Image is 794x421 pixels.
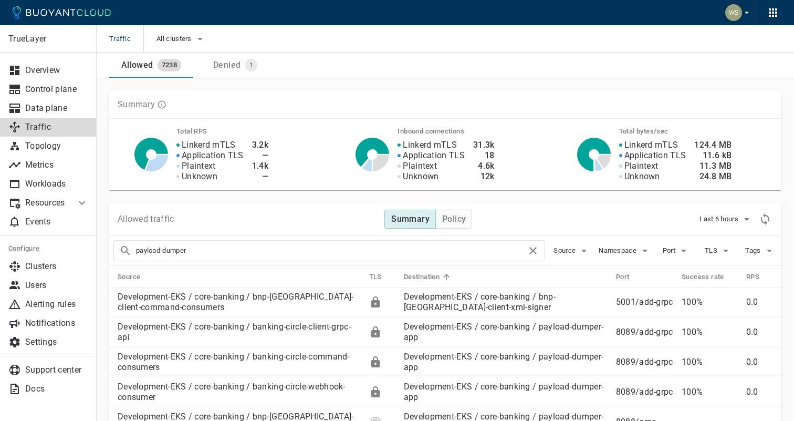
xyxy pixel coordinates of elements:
[435,210,472,229] button: Policy
[136,243,527,258] input: Search
[25,217,88,227] p: Events
[682,272,738,282] span: Success rate
[404,352,603,372] a: Development-EKS / core-banking / payload-dumper-app
[624,171,660,182] p: Unknown
[694,161,732,171] h4: 11.3 MB
[182,140,236,150] p: Linkerd mTLS
[624,150,686,161] p: Application TLS
[702,243,735,259] button: TLS
[682,357,738,367] p: 100%
[553,243,590,259] button: Source
[744,243,777,259] button: Tags
[25,160,88,170] p: Metrics
[616,272,643,282] span: Port
[404,322,603,342] a: Development-EKS / core-banking / payload-dumper-app
[404,292,556,312] a: Development-EKS / core-banking / bnp-[GEOGRAPHIC_DATA]-client-xml-signer
[699,215,740,223] span: Last 6 hours
[25,103,88,114] p: Data plane
[404,382,603,402] a: Development-EKS / core-banking / payload-dumper-app
[109,53,193,78] a: Allowed7238
[118,272,154,282] span: Source
[757,211,773,227] div: Refresh metrics
[745,247,762,255] span: Tags
[118,99,155,110] p: Summary
[118,352,350,372] a: Development-EKS / core-banking / banking-circle-command-consumers
[682,273,724,281] h5: Success rate
[245,61,257,69] span: 1
[442,214,466,224] h4: Policy
[404,272,453,282] span: Destination
[624,140,678,150] p: Linkerd mTLS
[25,299,88,310] p: Alerting rules
[25,280,88,291] p: Users
[25,198,67,208] p: Resources
[156,31,206,47] button: All clusters
[118,292,354,312] a: Development-EKS / core-banking / bnp-[GEOGRAPHIC_DATA]-client-command-consumers
[369,272,395,282] span: TLS
[616,357,673,367] p: 8089 / add-grpc
[682,327,738,337] p: 100%
[616,387,673,397] p: 8089 / add-grpc
[616,273,630,281] h5: Port
[25,261,88,272] p: Clusters
[403,140,457,150] p: Linkerd mTLS
[384,210,436,229] button: Summary
[156,35,194,43] span: All clusters
[725,4,742,21] img: Weichung Shaw
[746,272,773,282] span: RPS
[699,211,753,227] button: Last 6 hours
[25,318,88,328] p: Notifications
[746,273,759,281] h5: RPS
[157,100,166,109] svg: TLS data is compiled from traffic seen by Linkerd proxies. RPS and TCP bytes reflect both inbound...
[599,247,639,255] span: Namespace
[553,247,578,255] span: Source
[403,161,437,171] p: Plaintext
[694,150,732,161] h4: 11.6 kB
[25,179,88,189] p: Workloads
[682,297,738,307] p: 100%
[403,171,438,182] p: Unknown
[109,25,143,53] span: Traffic
[682,387,738,397] p: 100%
[616,327,673,337] p: 8089 / add-grpc
[25,141,88,151] p: Topology
[694,140,732,150] h4: 124.4 MB
[117,56,153,70] div: Allowed
[746,327,773,337] p: 0.0
[118,382,346,402] a: Development-EKS / core-banking / banking-circle-webhook-consumer
[252,171,269,182] h4: —
[25,365,88,375] p: Support center
[252,150,269,161] h4: —
[182,161,216,171] p: Plaintext
[473,161,495,171] h4: 4.6k
[158,61,182,69] span: 7238
[193,53,277,78] a: Denied1
[473,150,495,161] h4: 18
[660,243,693,259] button: Port
[473,140,495,150] h4: 31.3k
[252,161,269,171] h4: 1.4k
[182,171,217,182] p: Unknown
[404,273,440,281] h5: Destination
[8,244,88,253] h5: Configure
[746,297,773,307] p: 0.0
[25,384,88,394] p: Docs
[403,150,465,161] p: Application TLS
[209,56,241,70] div: Denied
[473,171,495,182] h4: 12k
[118,273,140,281] h5: Source
[182,150,244,161] p: Application TLS
[391,214,430,224] h4: Summary
[746,387,773,397] p: 0.0
[624,161,659,171] p: Plaintext
[252,140,269,150] h4: 3.2k
[694,171,732,182] h4: 24.8 MB
[25,122,88,132] p: Traffic
[8,34,88,44] p: TrueLayer
[369,273,382,281] h5: TLS
[663,247,677,255] span: Port
[25,65,88,76] p: Overview
[746,357,773,367] p: 0.0
[616,297,673,307] p: 5001 / add-grpc
[25,84,88,95] p: Control plane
